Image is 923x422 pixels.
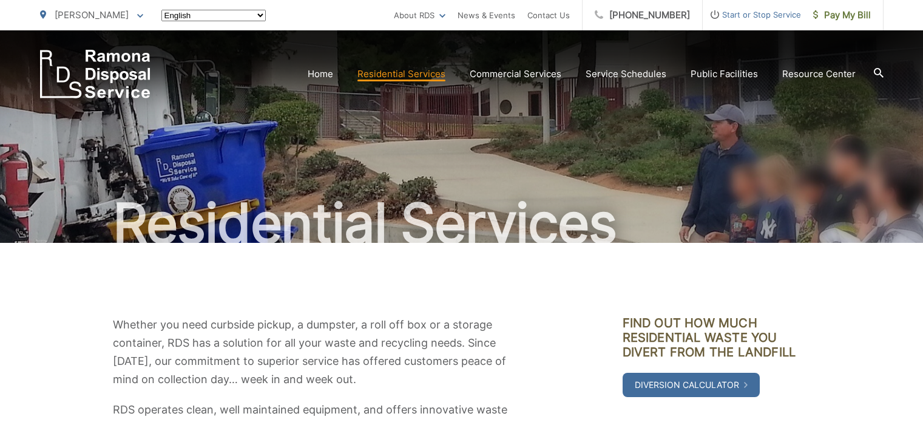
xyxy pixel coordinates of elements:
[470,67,561,81] a: Commercial Services
[691,67,758,81] a: Public Facilities
[161,10,266,21] select: Select a language
[458,8,515,22] a: News & Events
[586,67,666,81] a: Service Schedules
[623,373,760,397] a: Diversion Calculator
[113,316,519,389] p: Whether you need curbside pickup, a dumpster, a roll off box or a storage container, RDS has a so...
[623,316,811,359] h3: Find out how much residential waste you divert from the landfill
[40,193,884,254] h1: Residential Services
[55,9,129,21] span: [PERSON_NAME]
[782,67,856,81] a: Resource Center
[527,8,570,22] a: Contact Us
[394,8,445,22] a: About RDS
[813,8,871,22] span: Pay My Bill
[40,50,150,98] a: EDCD logo. Return to the homepage.
[357,67,445,81] a: Residential Services
[308,67,333,81] a: Home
